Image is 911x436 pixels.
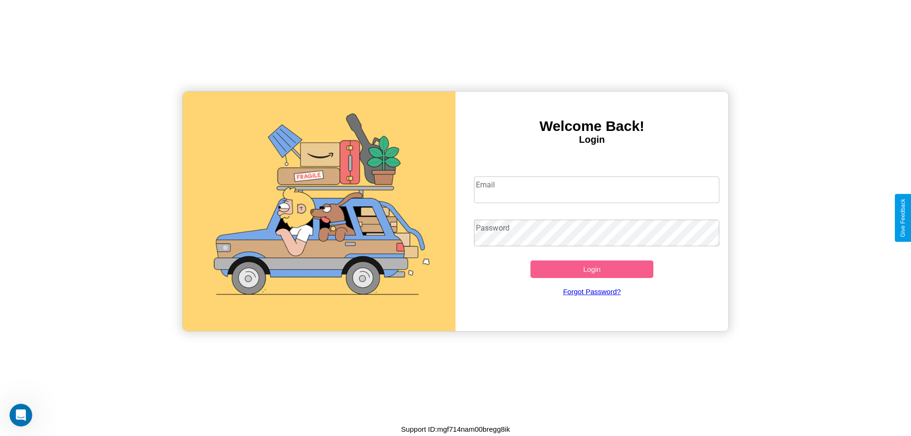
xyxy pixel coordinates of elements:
a: Forgot Password? [469,278,715,305]
img: gif [183,92,455,331]
iframe: Intercom live chat [9,404,32,427]
p: Support ID: mgf714nam00bregg8ik [401,423,510,436]
button: Login [530,260,653,278]
div: Give Feedback [900,199,906,237]
h4: Login [455,134,728,145]
h3: Welcome Back! [455,118,728,134]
